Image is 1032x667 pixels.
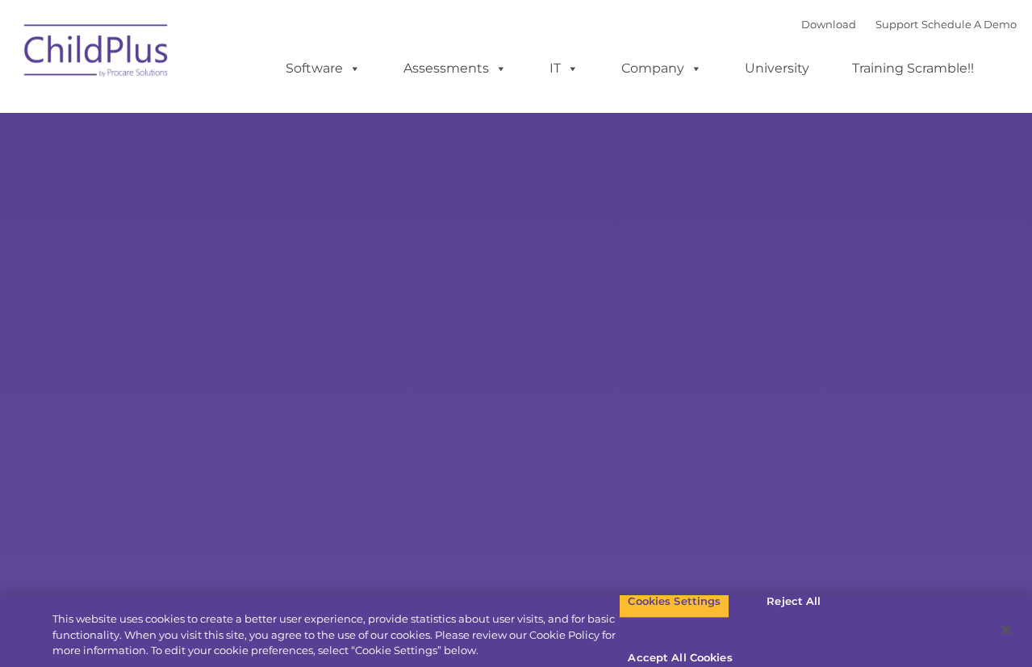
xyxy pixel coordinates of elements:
[743,585,844,619] button: Reject All
[921,18,1017,31] a: Schedule A Demo
[269,52,377,85] a: Software
[52,611,619,659] div: This website uses cookies to create a better user experience, provide statistics about user visit...
[729,52,825,85] a: University
[988,612,1024,648] button: Close
[605,52,718,85] a: Company
[533,52,595,85] a: IT
[387,52,523,85] a: Assessments
[801,18,856,31] a: Download
[619,585,729,619] button: Cookies Settings
[16,13,178,94] img: ChildPlus by Procare Solutions
[875,18,918,31] a: Support
[801,18,1017,31] font: |
[836,52,990,85] a: Training Scramble!!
